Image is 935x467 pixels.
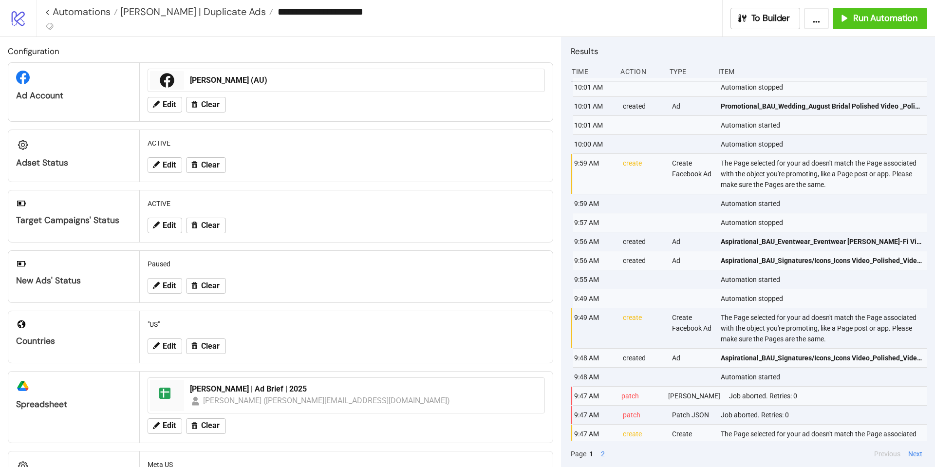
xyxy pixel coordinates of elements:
[571,448,586,459] span: Page
[720,270,930,289] div: Automation started
[163,421,176,430] span: Edit
[720,289,930,308] div: Automation stopped
[720,368,930,386] div: Automation started
[671,349,713,367] div: Ad
[721,232,923,251] a: Aspirational_BAU_Eventwear_Eventwear [PERSON_NAME]-Fi Video_LoFi_Video_20250907_US
[573,97,615,115] div: 10:01 AM
[721,353,923,363] span: Aspirational_BAU_Signatures/Icons_Icons Video_Polished_Video_20250725_US
[573,251,615,270] div: 9:56 AM
[721,251,923,270] a: Aspirational_BAU_Signatures/Icons_Icons Video_Polished_Video_20250725_US
[571,62,613,81] div: Time
[144,194,549,213] div: ACTIVE
[905,448,925,459] button: Next
[16,157,131,168] div: Adset Status
[144,255,549,273] div: Paused
[190,384,539,394] div: [PERSON_NAME] | Ad Brief | 2025
[622,308,664,348] div: create
[201,342,220,351] span: Clear
[751,13,790,24] span: To Builder
[720,116,930,134] div: Automation started
[45,7,118,17] a: < Automations
[163,100,176,109] span: Edit
[16,215,131,226] div: Target Campaigns' Status
[8,45,553,57] h2: Configuration
[721,255,923,266] span: Aspirational_BAU_Signatures/Icons_Icons Video_Polished_Video_20250725_US
[721,349,923,367] a: Aspirational_BAU_Signatures/Icons_Icons Video_Polished_Video_20250725_US
[201,221,220,230] span: Clear
[148,418,182,434] button: Edit
[671,154,713,194] div: Create Facebook Ad
[871,448,903,459] button: Previous
[720,425,930,465] div: The Page selected for your ad doesn't match the Page associated with the object you're promoting,...
[622,154,664,194] div: create
[573,289,615,308] div: 9:49 AM
[573,387,614,405] div: 9:47 AM
[573,213,615,232] div: 9:57 AM
[201,100,220,109] span: Clear
[118,5,266,18] span: [PERSON_NAME] | Duplicate Ads
[721,101,923,112] span: Promotional_BAU_Wedding_August Bridal Polished Video _Polished_Video_20250819_US
[622,97,664,115] div: created
[622,406,664,424] div: patch
[186,97,226,112] button: Clear
[186,157,226,173] button: Clear
[573,308,615,348] div: 9:49 AM
[720,406,930,424] div: Job aborted. Retries: 0
[201,161,220,169] span: Clear
[671,425,713,465] div: Create Facebook Ad
[148,218,182,233] button: Edit
[163,221,176,230] span: Edit
[804,8,829,29] button: ...
[728,387,930,405] div: Job aborted. Retries: 0
[573,368,615,386] div: 9:48 AM
[720,135,930,153] div: Automation stopped
[573,406,615,424] div: 9:47 AM
[720,154,930,194] div: The Page selected for your ad doesn't match the Page associated with the object you're promoting,...
[622,232,664,251] div: created
[720,308,930,348] div: The Page selected for your ad doesn't match the Page associated with the object you're promoting,...
[571,45,927,57] h2: Results
[16,90,131,101] div: Ad Account
[671,232,713,251] div: Ad
[573,232,615,251] div: 9:56 AM
[717,62,927,81] div: Item
[16,275,131,286] div: New Ads' Status
[853,13,917,24] span: Run Automation
[720,78,930,96] div: Automation stopped
[573,116,615,134] div: 10:01 AM
[622,425,664,465] div: create
[671,251,713,270] div: Ad
[163,281,176,290] span: Edit
[573,425,615,465] div: 9:47 AM
[720,213,930,232] div: Automation stopped
[190,75,539,86] div: [PERSON_NAME] (AU)
[622,251,664,270] div: created
[620,387,661,405] div: patch
[573,135,615,153] div: 10:00 AM
[201,421,220,430] span: Clear
[186,418,226,434] button: Clear
[669,62,711,81] div: Type
[148,97,182,112] button: Edit
[186,218,226,233] button: Clear
[573,154,615,194] div: 9:59 AM
[118,7,273,17] a: [PERSON_NAME] | Duplicate Ads
[720,194,930,213] div: Automation started
[573,78,615,96] div: 10:01 AM
[730,8,801,29] button: To Builder
[721,236,923,247] span: Aspirational_BAU_Eventwear_Eventwear [PERSON_NAME]-Fi Video_LoFi_Video_20250907_US
[671,406,713,424] div: Patch JSON
[619,62,661,81] div: Action
[721,97,923,115] a: Promotional_BAU_Wedding_August Bridal Polished Video _Polished_Video_20250819_US
[201,281,220,290] span: Clear
[16,399,131,410] div: Spreadsheet
[148,338,182,354] button: Edit
[163,342,176,351] span: Edit
[573,194,615,213] div: 9:59 AM
[671,97,713,115] div: Ad
[573,270,615,289] div: 9:55 AM
[144,315,549,334] div: "US"
[586,448,596,459] button: 1
[622,349,664,367] div: created
[163,161,176,169] span: Edit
